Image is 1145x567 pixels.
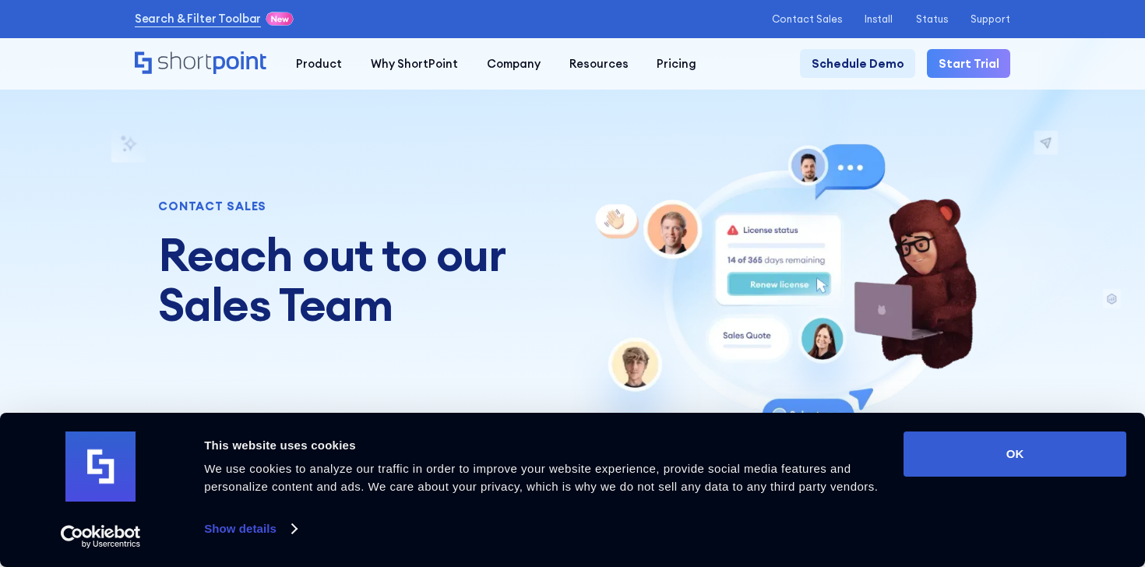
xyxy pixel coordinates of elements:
div: This website uses cookies [204,436,886,455]
div: Why ShortPoint [371,55,458,72]
a: Schedule Demo [800,49,915,78]
div: Product [296,55,342,72]
div: Company [487,55,541,72]
a: Install [865,13,893,25]
a: Company [472,49,555,78]
a: Contact Sales [772,13,842,25]
a: Resources [555,49,643,78]
div: Pricing [657,55,696,72]
a: Support [971,13,1010,25]
a: Home [135,51,268,76]
button: OK [904,431,1126,477]
img: logo [65,431,136,502]
a: Start Trial [927,49,1010,78]
a: Show details [204,517,296,541]
a: Product [282,49,357,78]
span: We use cookies to analyze our traffic in order to improve your website experience, provide social... [204,462,878,493]
a: Usercentrics Cookiebot - opens in a new window [33,525,169,548]
a: Why ShortPoint [357,49,473,78]
a: Pricing [643,49,711,78]
h1: Reach out to our Sales Team [158,230,540,330]
a: Search & Filter Toolbar [135,10,262,27]
a: Status [916,13,948,25]
div: Resources [569,55,629,72]
div: CONTACT SALES [158,201,540,213]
